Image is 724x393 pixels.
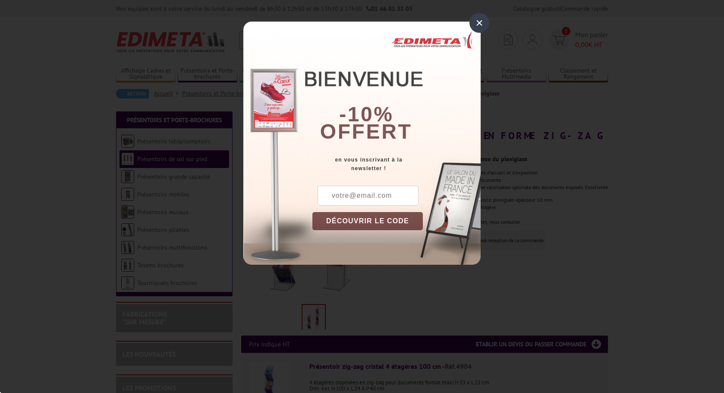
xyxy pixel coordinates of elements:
button: DÉCOUVRIR LE CODE [312,212,423,230]
div: en vous inscrivant à la newsletter ! [312,155,481,173]
div: × [469,13,489,33]
input: votre@email.com [318,186,419,206]
b: -10% [339,103,393,126]
font: offert [320,120,412,143]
